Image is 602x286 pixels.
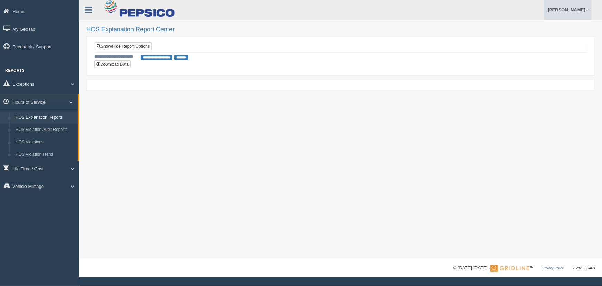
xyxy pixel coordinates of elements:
[542,266,564,270] a: Privacy Policy
[12,149,78,161] a: HOS Violation Trend
[12,136,78,149] a: HOS Violations
[95,42,152,50] a: Show/Hide Report Options
[12,112,78,124] a: HOS Explanation Reports
[490,265,529,272] img: Gridline
[86,26,595,33] h2: HOS Explanation Report Center
[453,265,595,272] div: © [DATE]-[DATE] - ™
[573,266,595,270] span: v. 2025.5.2403
[94,60,131,68] button: Download Data
[12,124,78,136] a: HOS Violation Audit Reports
